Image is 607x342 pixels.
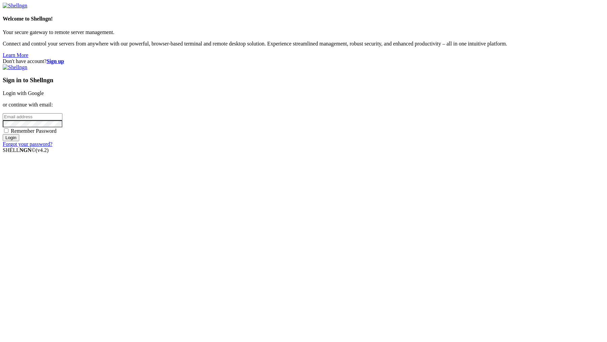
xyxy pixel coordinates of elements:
img: Shellngn [3,3,27,9]
a: Login with Google [3,90,44,96]
b: NGN [20,147,32,153]
input: Login [3,134,19,141]
p: Your secure gateway to remote server management. [3,29,604,35]
span: 4.2.0 [36,147,49,153]
input: Remember Password [4,128,8,133]
h4: Welcome to Shellngn! [3,16,604,22]
span: Remember Password [11,128,57,134]
div: Don't have account? [3,58,604,64]
a: Forgot your password? [3,141,52,147]
span: SHELL © [3,147,49,153]
p: or continue with email: [3,102,604,108]
img: Shellngn [3,64,27,70]
a: Learn More [3,52,28,58]
input: Email address [3,113,62,120]
p: Connect and control your servers from anywhere with our powerful, browser-based terminal and remo... [3,41,604,47]
h3: Sign in to Shellngn [3,76,604,84]
a: Sign up [47,58,64,64]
